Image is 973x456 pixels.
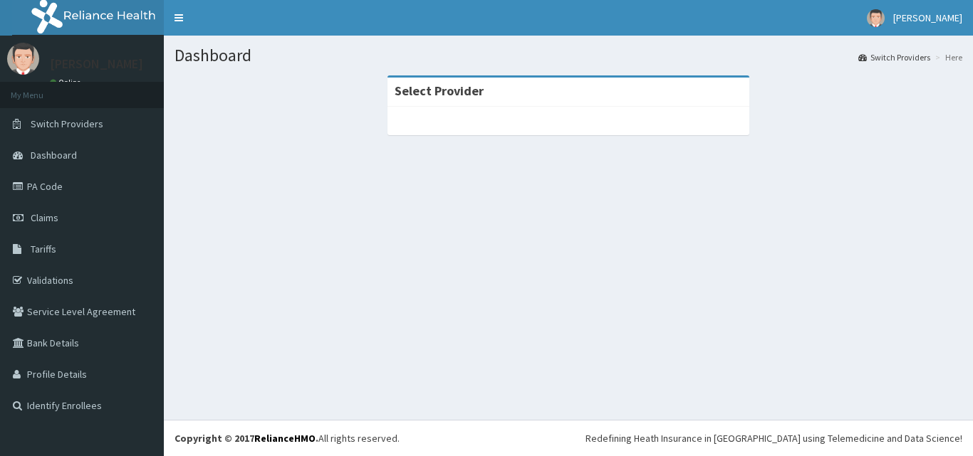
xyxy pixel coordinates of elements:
strong: Select Provider [395,83,484,99]
footer: All rights reserved. [164,420,973,456]
img: User Image [867,9,885,27]
a: RelianceHMO [254,432,316,445]
span: Dashboard [31,149,77,161]
img: User Image [7,43,39,75]
a: Online [50,78,84,88]
div: Redefining Heath Insurance in [GEOGRAPHIC_DATA] using Telemedicine and Data Science! [586,431,962,445]
h1: Dashboard [175,46,962,65]
li: Here [932,51,962,63]
span: Tariffs [31,243,56,255]
a: Switch Providers [858,51,930,63]
p: [PERSON_NAME] [50,58,143,70]
span: Claims [31,211,58,224]
strong: Copyright © 2017 . [175,432,318,445]
span: Switch Providers [31,117,103,130]
span: [PERSON_NAME] [893,11,962,24]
